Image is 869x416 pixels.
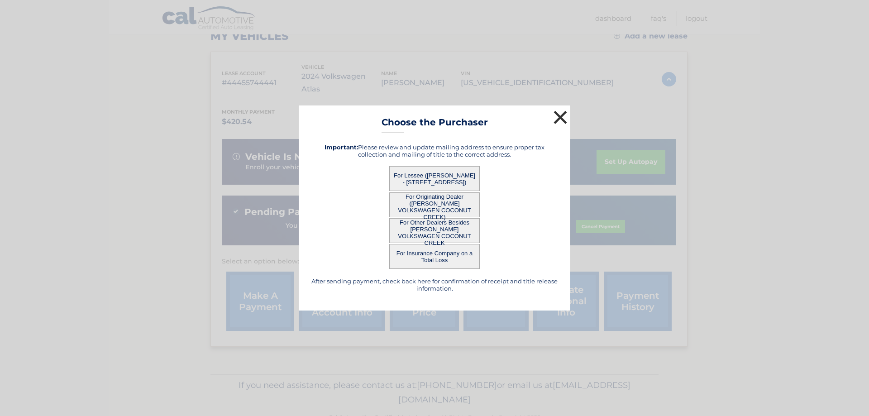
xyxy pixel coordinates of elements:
[389,166,480,191] button: For Lessee ([PERSON_NAME] - [STREET_ADDRESS])
[389,192,480,217] button: For Originating Dealer ([PERSON_NAME] VOLKSWAGEN COCONUT CREEK)
[389,218,480,243] button: For Other Dealers Besides [PERSON_NAME] VOLKSWAGEN COCONUT CREEK
[551,108,569,126] button: ×
[389,244,480,269] button: For Insurance Company on a Total Loss
[310,143,559,158] h5: Please review and update mailing address to ensure proper tax collection and mailing of title to ...
[382,117,488,133] h3: Choose the Purchaser
[325,143,358,151] strong: Important:
[310,277,559,292] h5: After sending payment, check back here for confirmation of receipt and title release information.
